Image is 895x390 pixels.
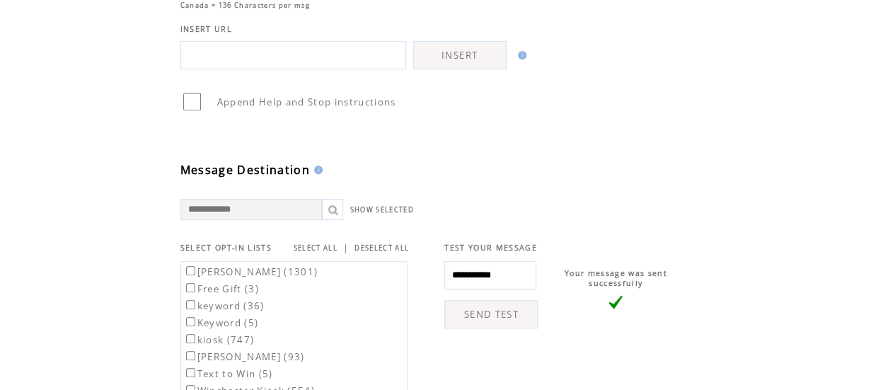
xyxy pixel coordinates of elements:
input: Text to Win (5) [186,368,195,377]
span: INSERT URL [180,24,232,34]
label: kiosk (747) [183,333,255,346]
span: Your message was sent successfully [565,268,667,288]
label: keyword (36) [183,299,265,312]
span: | [343,241,349,254]
label: Keyword (5) [183,316,259,329]
span: Canada = 136 Characters per msg [180,1,310,10]
span: Append Help and Stop instructions [217,96,396,108]
a: SHOW SELECTED [350,205,414,214]
img: help.gif [310,166,323,174]
label: [PERSON_NAME] (93) [183,350,305,363]
label: Text to Win (5) [183,367,273,380]
a: DESELECT ALL [354,243,409,253]
span: TEST YOUR MESSAGE [444,243,537,253]
input: keyword (36) [186,300,195,309]
span: SELECT OPT-IN LISTS [180,243,272,253]
a: SELECT ALL [294,243,337,253]
span: Message Destination [180,162,310,178]
label: [PERSON_NAME] (1301) [183,265,318,278]
input: [PERSON_NAME] (1301) [186,266,195,275]
input: kiosk (747) [186,334,195,343]
a: SEND TEST [444,300,538,328]
label: Free Gift (3) [183,282,259,295]
input: [PERSON_NAME] (93) [186,351,195,360]
input: Free Gift (3) [186,283,195,292]
input: Keyword (5) [186,317,195,326]
img: vLarge.png [608,295,623,309]
a: INSERT [413,41,507,69]
img: help.gif [514,51,526,59]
